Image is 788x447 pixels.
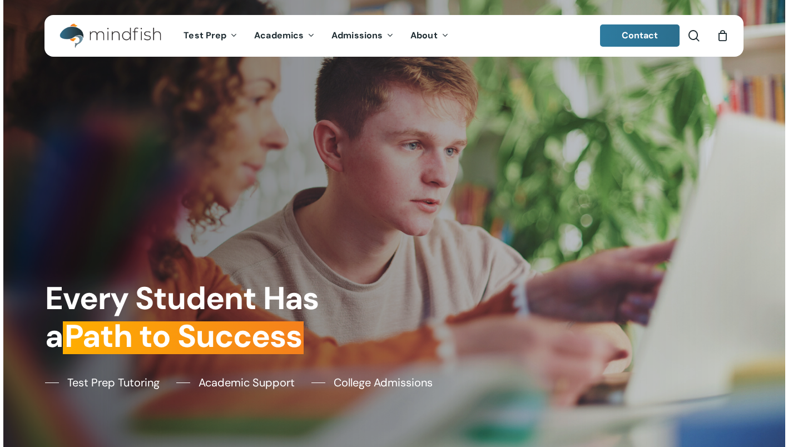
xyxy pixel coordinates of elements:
a: Test Prep [175,31,246,41]
a: College Admissions [311,374,433,391]
span: Admissions [331,29,383,41]
span: Test Prep Tutoring [67,374,160,391]
em: Path to Success [63,316,304,357]
a: Academics [246,31,323,41]
span: Academic Support [199,374,295,391]
a: About [402,31,457,41]
a: Admissions [323,31,402,41]
a: Contact [600,24,680,47]
a: Academic Support [176,374,295,391]
span: Academics [254,29,304,41]
span: About [410,29,438,41]
span: Test Prep [184,29,226,41]
nav: Main Menu [175,15,457,57]
header: Main Menu [44,15,744,57]
span: College Admissions [334,374,433,391]
a: Test Prep Tutoring [45,374,160,391]
h1: Every Student Has a [45,280,387,355]
span: Contact [622,29,658,41]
